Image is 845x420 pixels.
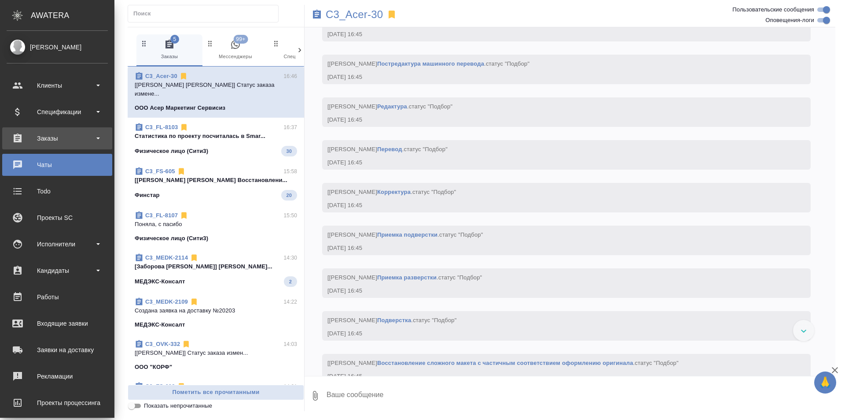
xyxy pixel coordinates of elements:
svg: Зажми и перетащи, чтобы поменять порядок вкладок [206,39,214,48]
span: [[PERSON_NAME] . [327,103,452,110]
p: 14:30 [283,253,297,262]
svg: Отписаться [180,123,188,132]
span: [[PERSON_NAME] . [327,231,483,238]
a: C3_FS-602 [145,383,175,390]
p: 14:22 [283,297,297,306]
p: МЕДЭКС-Консалт [135,277,185,286]
div: C3_FL-810715:50Поняла, с пасибоФизическое лицо (Сити3) [128,206,304,248]
a: Корректура [377,189,411,195]
button: Пометить все прочитанными [128,385,304,400]
p: 14:01 [283,382,297,391]
div: C3_MEDK-211414:30[Заборова [PERSON_NAME]] [PERSON_NAME]...МЕДЭКС-Консалт2 [128,248,304,292]
span: статус "Подбор" [486,60,529,67]
span: 30 [281,147,297,156]
span: [[PERSON_NAME] . [327,60,529,67]
div: [DATE] 16:45 [327,30,780,39]
div: Кандидаты [7,264,108,277]
p: 16:46 [283,72,297,81]
span: 20 [281,191,297,200]
div: Чаты [7,158,108,171]
svg: Отписаться [180,211,188,220]
svg: Отписаться [177,167,186,176]
a: C3_Acer-30 [326,10,383,19]
span: 5 [170,35,179,44]
p: 15:50 [283,211,297,220]
p: [[PERSON_NAME] [PERSON_NAME] Восстановлени... [135,176,297,185]
a: C3_MEDK-2114 [145,254,188,261]
p: 16:37 [283,123,297,132]
p: ООО Асер Маркетинг Сервисиз [135,104,225,112]
div: [DATE] 16:45 [327,73,780,82]
p: [Заборова [PERSON_NAME]] [PERSON_NAME]... [135,262,297,271]
p: 14:03 [283,340,297,349]
p: ООО "КОРФ" [135,363,172,372]
a: C3_MEDK-2109 [145,298,188,305]
span: Мессенджеры [206,39,265,61]
a: C3_OVK-332 [145,341,180,347]
a: Заявки на доставку [2,339,112,361]
a: Проекты процессинга [2,392,112,414]
a: Перевод [377,146,402,152]
div: [DATE] 16:45 [327,244,780,253]
div: [DATE] 16:45 [327,329,780,338]
div: Заказы [7,132,108,145]
a: Восстановление сложного макета с частичным соответствием оформлению оригинала [377,360,633,366]
a: Проекты SC [2,207,112,229]
span: [[PERSON_NAME] . [327,146,448,152]
div: Заявки на доставку [7,343,108,357]
svg: Отписаться [190,253,198,262]
span: статус "Подбор" [439,231,483,238]
div: [DATE] 16:45 [327,115,780,124]
p: Поняла, с пасибо [135,220,297,229]
div: C3_MEDK-210914:22Создана заявка на доставку №20203МЕДЭКС-Консалт [128,292,304,335]
p: Cтатистика по проекту посчиталась в Smar... [135,132,297,141]
div: Входящие заявки [7,317,108,330]
div: C3_FS-60515:58[[PERSON_NAME] [PERSON_NAME] Восстановлени...Финстар20 [128,162,304,206]
svg: Зажми и перетащи, чтобы поменять порядок вкладок [272,39,280,48]
span: статус "Подбор" [413,317,456,323]
a: Редактура [377,103,407,110]
svg: Отписаться [179,72,188,81]
a: Чаты [2,154,112,176]
input: Поиск [133,7,278,20]
a: C3_FL-8103 [145,124,178,130]
div: Рекламации [7,370,108,383]
span: [[PERSON_NAME] . [327,274,482,281]
div: [DATE] 16:45 [327,372,780,381]
a: Постредактура машинного перевода [377,60,484,67]
a: Работы [2,286,112,308]
span: 2 [284,277,297,286]
a: Todo [2,180,112,202]
p: Физическое лицо (Сити3) [135,234,208,243]
div: Работы [7,290,108,304]
span: Спецификации [272,39,331,61]
svg: Отписаться [182,340,191,349]
span: статус "Подбор" [438,274,482,281]
a: Входящие заявки [2,312,112,335]
span: Показать непрочитанные [144,401,212,410]
span: статус "Подбор" [404,146,448,152]
a: Рекламации [2,365,112,387]
p: Финстар [135,191,160,200]
a: C3_Acer-30 [145,73,177,79]
div: Клиенты [7,79,108,92]
span: статус "Подбор" [409,103,452,110]
span: [[PERSON_NAME] . [327,317,457,323]
span: Оповещения-логи [765,16,814,25]
span: статус "Подбор" [412,189,456,195]
a: Подверстка [377,317,411,323]
p: [[PERSON_NAME] [PERSON_NAME]] Статус заказа измене... [135,81,297,98]
div: [DATE] 16:45 [327,201,780,210]
div: [DATE] 16:45 [327,286,780,295]
span: [[PERSON_NAME] . [327,360,679,366]
span: Пользовательские сообщения [732,5,814,14]
button: 🙏 [814,372,836,394]
span: 99+ [233,35,248,44]
div: [DATE] 16:45 [327,158,780,167]
p: МЕДЭКС-Консалт [135,320,185,329]
p: [[PERSON_NAME]] Статус заказа измен... [135,349,297,357]
div: C3_Acer-3016:46[[PERSON_NAME] [PERSON_NAME]] Статус заказа измене...ООО Асер Маркетинг Сервисиз [128,67,304,118]
a: Приемка разверстки [377,274,437,281]
p: Создана заявка на доставку №20203 [135,306,297,315]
